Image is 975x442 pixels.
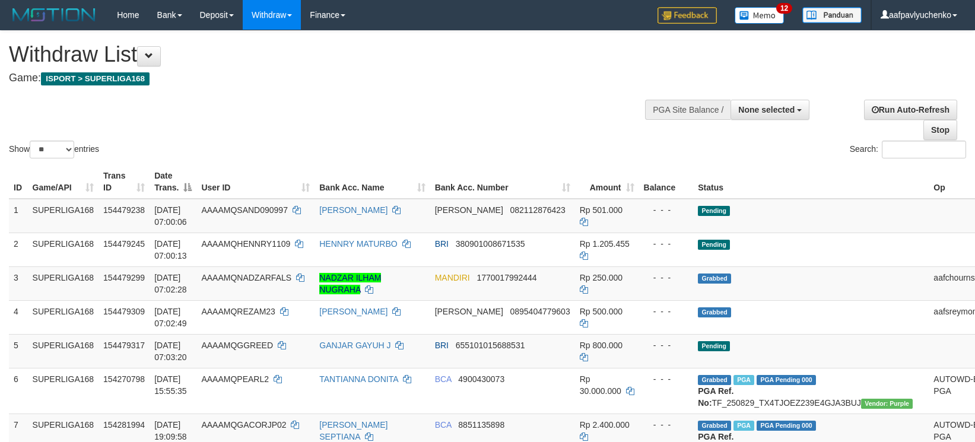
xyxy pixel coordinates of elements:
a: [PERSON_NAME] SEPTIANA [319,420,388,441]
td: SUPERLIGA168 [28,334,99,368]
th: ID [9,165,28,199]
a: Run Auto-Refresh [864,100,957,120]
td: SUPERLIGA168 [28,368,99,414]
span: Copy 082112876423 to clipboard [510,205,565,215]
span: AAAAMQREZAM23 [201,307,275,316]
span: Grabbed [698,375,731,385]
button: None selected [731,100,809,120]
span: PGA Pending [757,421,816,431]
label: Show entries [9,141,99,158]
span: Rp 250.000 [580,273,623,282]
span: ISPORT > SUPERLIGA168 [41,72,150,85]
div: PGA Site Balance / [645,100,731,120]
span: Grabbed [698,274,731,284]
span: BRI [435,341,449,350]
td: 5 [9,334,28,368]
label: Search: [850,141,966,158]
img: MOTION_logo.png [9,6,99,24]
span: Pending [698,341,730,351]
td: SUPERLIGA168 [28,233,99,266]
span: BCA [435,374,452,384]
th: Bank Acc. Name: activate to sort column ascending [315,165,430,199]
span: 154479317 [103,341,145,350]
input: Search: [882,141,966,158]
div: - - - [644,306,689,317]
span: Copy 1770017992444 to clipboard [477,273,536,282]
span: Rp 500.000 [580,307,623,316]
span: Marked by aafmaleo [733,375,754,385]
div: - - - [644,204,689,216]
td: SUPERLIGA168 [28,300,99,334]
span: AAAAMQGACORJP02 [201,420,286,430]
span: 154281994 [103,420,145,430]
td: 2 [9,233,28,266]
span: Marked by aafnonsreyleab [733,421,754,431]
span: 154479238 [103,205,145,215]
span: BCA [435,420,452,430]
span: Vendor URL: https://trx4.1velocity.biz [861,399,913,409]
th: Status [693,165,929,199]
span: PGA Pending [757,375,816,385]
a: [PERSON_NAME] [319,205,388,215]
span: Pending [698,240,730,250]
span: Copy 8851135898 to clipboard [458,420,504,430]
span: 154270798 [103,374,145,384]
b: PGA Ref. No: [698,386,733,408]
a: Stop [923,120,957,140]
span: Pending [698,206,730,216]
th: Date Trans.: activate to sort column descending [150,165,196,199]
span: Copy 380901008671535 to clipboard [456,239,525,249]
span: [DATE] 07:03:20 [154,341,187,362]
th: Balance [639,165,694,199]
span: [DATE] 07:02:28 [154,273,187,294]
span: [PERSON_NAME] [435,307,503,316]
th: Bank Acc. Number: activate to sort column ascending [430,165,575,199]
span: Grabbed [698,421,731,431]
span: AAAAMQGGREED [201,341,273,350]
span: Rp 1.205.455 [580,239,630,249]
div: - - - [644,238,689,250]
div: - - - [644,272,689,284]
div: - - - [644,419,689,431]
span: [DATE] 07:00:13 [154,239,187,260]
a: HENNRY MATURBO [319,239,397,249]
span: Rp 501.000 [580,205,623,215]
th: Game/API: activate to sort column ascending [28,165,99,199]
td: 1 [9,199,28,233]
span: Copy 4900430073 to clipboard [458,374,504,384]
span: MANDIRI [435,273,470,282]
h4: Game: [9,72,638,84]
span: 154479309 [103,307,145,316]
span: Rp 2.400.000 [580,420,630,430]
th: Trans ID: activate to sort column ascending [99,165,150,199]
th: User ID: activate to sort column ascending [196,165,315,199]
img: Button%20Memo.svg [735,7,785,24]
span: BRI [435,239,449,249]
a: TANTIANNA DONITA [319,374,398,384]
td: 3 [9,266,28,300]
div: - - - [644,373,689,385]
a: NADZAR ILHAM NUGRAHA [319,273,381,294]
a: GANJAR GAYUH J [319,341,390,350]
span: [DATE] 07:00:06 [154,205,187,227]
span: AAAAMQPEARL2 [201,374,269,384]
th: Amount: activate to sort column ascending [575,165,639,199]
span: Rp 30.000.000 [580,374,621,396]
span: Rp 800.000 [580,341,623,350]
span: [DATE] 19:09:58 [154,420,187,441]
select: Showentries [30,141,74,158]
img: Feedback.jpg [658,7,717,24]
span: 154479299 [103,273,145,282]
td: SUPERLIGA168 [28,266,99,300]
span: AAAAMQSAND090997 [201,205,288,215]
h1: Withdraw List [9,43,638,66]
td: SUPERLIGA168 [28,199,99,233]
div: - - - [644,339,689,351]
span: [PERSON_NAME] [435,205,503,215]
span: [DATE] 07:02:49 [154,307,187,328]
span: Copy 655101015688531 to clipboard [456,341,525,350]
td: TF_250829_TX4TJOEZ239E4GJA3BUJ [693,368,929,414]
a: [PERSON_NAME] [319,307,388,316]
span: [DATE] 15:55:35 [154,374,187,396]
span: 154479245 [103,239,145,249]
